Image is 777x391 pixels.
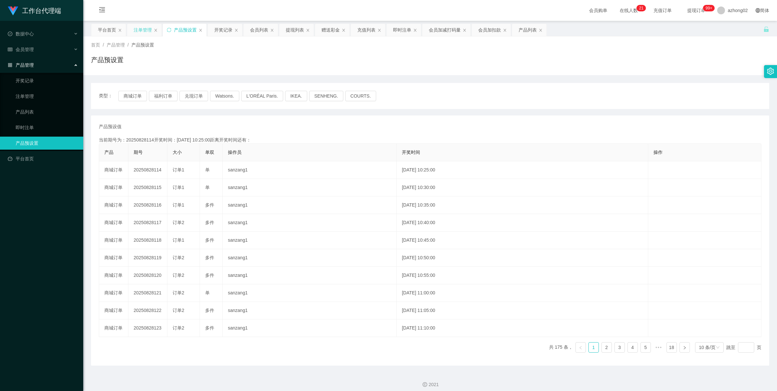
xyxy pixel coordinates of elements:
span: 首页 [91,42,100,47]
td: [DATE] 11:05:00 [397,302,648,319]
span: 产品管理 [107,42,125,47]
span: 数据中心 [8,31,34,36]
span: 多件 [205,325,214,330]
td: sanzang1 [223,249,397,267]
span: 单双 [205,150,214,155]
h1: 产品预设置 [91,55,124,65]
div: 开奖记录 [214,24,232,36]
a: 开奖记录 [16,74,78,87]
td: 商城订单 [99,161,128,179]
a: 工作台代理端 [8,8,61,13]
span: 订单2 [173,273,184,278]
span: 提现订单 [684,8,709,13]
td: sanzang1 [223,319,397,337]
a: 3 [615,343,625,352]
td: [DATE] 11:10:00 [397,319,648,337]
td: 20250828118 [128,232,167,249]
td: sanzang1 [223,179,397,196]
td: [DATE] 10:35:00 [397,196,648,214]
td: [DATE] 11:00:00 [397,284,648,302]
span: 多件 [205,220,214,225]
span: 订单1 [173,237,184,243]
td: 20250828117 [128,214,167,232]
span: 在线人数 [616,8,641,13]
span: 多件 [205,308,214,313]
i: 图标: close [234,28,238,32]
i: 图标: right [683,346,687,350]
td: 商城订单 [99,179,128,196]
li: 上一页 [575,342,586,353]
span: 订单2 [173,308,184,313]
td: 20250828123 [128,319,167,337]
button: Watsons. [210,91,239,101]
i: 图标: close [270,28,274,32]
button: 福利订单 [149,91,178,101]
span: 多件 [205,202,214,208]
li: 3 [614,342,625,353]
i: 图标: close [342,28,346,32]
li: 2 [601,342,612,353]
li: 下一页 [679,342,690,353]
div: 平台首页 [98,24,116,36]
td: 商城订单 [99,196,128,214]
span: 订单1 [173,185,184,190]
i: 图标: left [579,346,583,350]
a: 2 [602,343,612,352]
span: 操作 [653,150,663,155]
div: 当前期号为：20250828114开奖时间：[DATE] 10:25:00距离开奖时间还有： [99,137,761,143]
span: 会员管理 [8,47,34,52]
span: 大小 [173,150,182,155]
sup: 978 [703,5,715,11]
span: 产品预设值 [99,123,122,130]
td: sanzang1 [223,284,397,302]
span: 多件 [205,255,214,260]
i: 图标: copyright [423,382,427,387]
td: sanzang1 [223,267,397,284]
span: 单 [205,290,210,295]
td: 商城订单 [99,232,128,249]
td: 20250828116 [128,196,167,214]
a: 18 [667,343,677,352]
button: COURTS. [345,91,376,101]
a: 1 [589,343,599,352]
td: [DATE] 10:25:00 [397,161,648,179]
div: 跳至 页 [726,342,761,353]
td: 商城订单 [99,267,128,284]
span: 订单1 [173,167,184,172]
a: 注单管理 [16,90,78,103]
img: logo.9652507e.png [8,7,18,16]
span: / [127,42,129,47]
li: 1 [588,342,599,353]
td: [DATE] 10:50:00 [397,249,648,267]
span: 产品管理 [8,62,34,68]
sup: 21 [637,5,646,11]
td: 20250828114 [128,161,167,179]
span: 充值订单 [650,8,675,13]
i: 图标: close [503,28,507,32]
i: 图标: table [8,47,12,52]
i: 图标: unlock [763,26,769,32]
i: 图标: close [377,28,381,32]
div: 产品预设置 [174,24,197,36]
p: 2 [639,5,641,11]
div: 10 条/页 [699,343,716,352]
td: 商城订单 [99,319,128,337]
button: L'ORÉAL Paris. [241,91,283,101]
a: 产品列表 [16,105,78,118]
h1: 工作台代理端 [22,0,61,21]
a: 5 [641,343,651,352]
td: sanzang1 [223,214,397,232]
span: / [103,42,104,47]
td: sanzang1 [223,232,397,249]
span: 订单2 [173,325,184,330]
td: sanzang1 [223,161,397,179]
a: 图标: dashboard平台首页 [8,152,78,165]
span: 操作员 [228,150,242,155]
span: 单 [205,167,210,172]
td: [DATE] 10:55:00 [397,267,648,284]
p: 1 [641,5,643,11]
i: 图标: check-circle-o [8,32,12,36]
div: 即时注单 [393,24,411,36]
td: 商城订单 [99,284,128,302]
i: 图标: sync [167,28,171,32]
